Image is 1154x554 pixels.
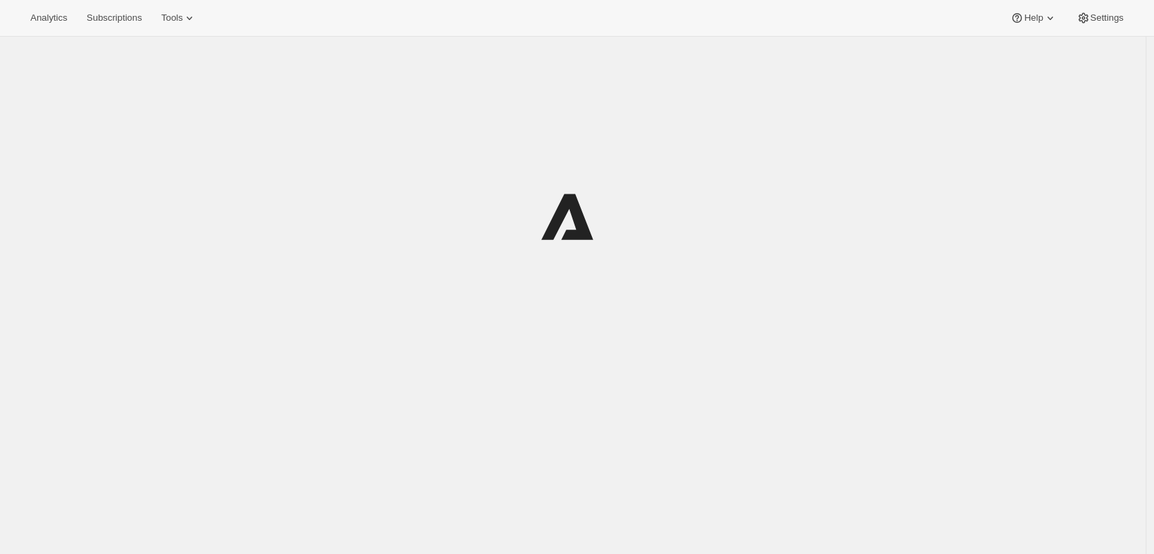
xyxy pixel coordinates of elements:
[1090,12,1124,24] span: Settings
[153,8,205,28] button: Tools
[161,12,183,24] span: Tools
[1002,8,1065,28] button: Help
[78,8,150,28] button: Subscriptions
[22,8,75,28] button: Analytics
[30,12,67,24] span: Analytics
[1068,8,1132,28] button: Settings
[86,12,142,24] span: Subscriptions
[1024,12,1043,24] span: Help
